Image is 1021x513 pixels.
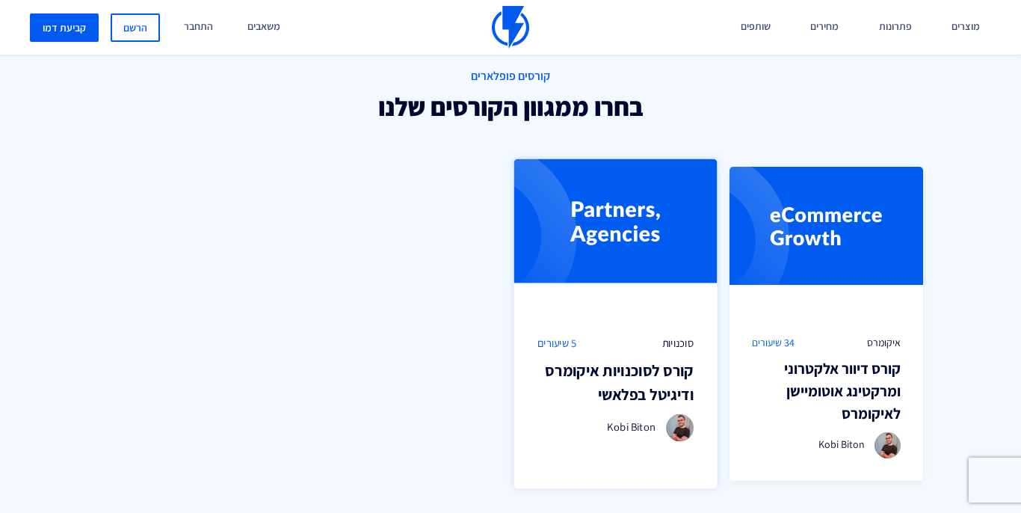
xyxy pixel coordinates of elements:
span: איקומרס [867,335,901,350]
h2: בחרו ממגוון הקורסים שלנו [90,93,931,121]
span: קורסים פופלארים [90,68,931,85]
span: Kobi Biton [818,437,865,451]
span: 34 שיעורים [752,335,795,350]
span: Kobi Biton [608,420,656,434]
a: קביעת דמו [30,13,99,42]
a: הרשם [111,13,160,42]
h3: קורס לסוכנויות איקומרס ודיגיטל בפלאשי [537,359,694,406]
h3: קורס דיוור אלקטרוני ומרקטינג אוטומיישן לאיקומרס [752,357,901,425]
span: סוכנויות [662,336,694,351]
a: סוכנויות 5 שיעורים קורס לסוכנויות איקומרס ודיגיטל בפלאשי Kobi Biton [514,159,718,489]
span: 5 שיעורים [537,336,577,351]
a: איקומרס 34 שיעורים קורס דיוור אלקטרוני ומרקטינג אוטומיישן לאיקומרס Kobi Biton [729,167,923,481]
